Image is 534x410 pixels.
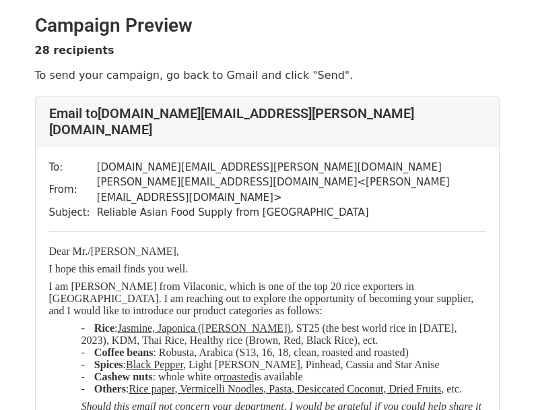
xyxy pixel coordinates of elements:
h2: Campaign Preview [35,14,500,37]
td: [DOMAIN_NAME][EMAIL_ADDRESS][PERSON_NAME][DOMAIN_NAME] [97,160,486,175]
td: [PERSON_NAME][EMAIL_ADDRESS][DOMAIN_NAME] < [PERSON_NAME][EMAIL_ADDRESS][DOMAIN_NAME] > [97,175,486,205]
h4: Email to [DOMAIN_NAME][EMAIL_ADDRESS][PERSON_NAME][DOMAIN_NAME] [49,105,486,138]
u: roasted [223,371,254,382]
span: Dear Mr./[PERSON_NAME], [49,245,179,257]
p: To send your campaign, go back to Gmail and click "Send". [35,68,500,82]
b: nuts [133,371,152,382]
span: , etc [441,383,459,394]
span: . [459,383,462,394]
span: : , ST25 (the best world rice in [DATE], 2023), KDM, Thai Rice, Healthy rice (Brown, Red, Black R... [81,322,457,346]
span: : , Light [PERSON_NAME], Pinhead, Cassia and Star Anise [123,359,440,370]
span: - [81,322,94,334]
span: I am [PERSON_NAME] from Vilaconic, which is one of the top 20 rice exporters in [GEOGRAPHIC_DATA]... [49,281,474,316]
span: : whole white or is available [130,371,302,382]
span: Coffee beans [94,347,154,358]
span: : Robusta, Arabica (S13, 16, 18, clean, roasted and roasted) [153,347,408,358]
td: To: [49,160,97,175]
span: Cashew [94,371,130,382]
span: Rice [94,322,114,334]
span: Others [94,383,126,394]
u: Rice paper, Vermicelli Noodles, Pasta, Desiccated Coconut, Dried Fruits [129,383,441,394]
td: From: [49,175,97,205]
span: : [126,383,441,394]
u: Jasmine, Japonica ([PERSON_NAME]) [117,322,290,334]
span: - [81,359,94,370]
strong: 28 recipients [35,44,114,57]
span: - [81,371,94,382]
span: Spices [94,359,123,370]
span: - [81,347,94,358]
u: Black Pepper [126,359,183,370]
span: I hope this email finds you well. [49,263,189,274]
td: Reliable Asian Food Supply from [GEOGRAPHIC_DATA] [97,205,486,221]
span: - [81,383,94,394]
td: Subject: [49,205,97,221]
